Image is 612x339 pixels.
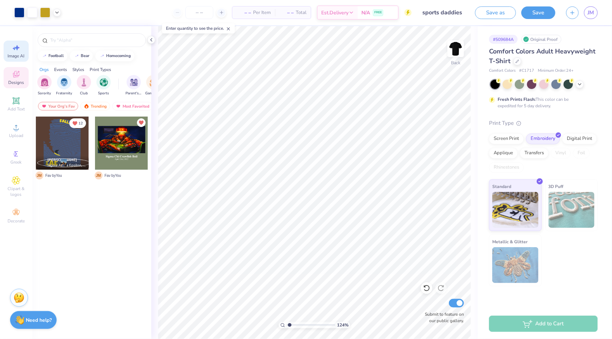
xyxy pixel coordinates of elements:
[489,68,516,74] span: Comfort Colors
[549,192,595,228] img: 3D Puff
[521,6,555,19] button: Save
[106,54,131,58] div: homecoming
[4,186,29,197] span: Clipart & logos
[11,159,22,165] span: Greek
[137,118,146,127] button: Unlike
[56,91,72,96] span: Fraternity
[60,78,68,86] img: Fraternity Image
[489,148,518,159] div: Applique
[492,247,539,283] img: Metallic & Glitter
[489,119,598,127] div: Print Type
[100,78,108,86] img: Sports Image
[42,54,47,58] img: trend_line.gif
[69,118,86,128] button: Unlike
[105,173,121,178] span: Fav by You
[125,75,142,96] button: filter button
[584,6,598,19] a: JM
[39,66,49,73] div: Orgs
[47,157,77,163] span: [PERSON_NAME]
[46,173,62,178] span: Fav by You
[573,148,590,159] div: Foil
[81,54,90,58] div: bear
[150,78,158,86] img: Game Day Image
[54,66,67,73] div: Events
[38,91,51,96] span: Sorority
[296,9,307,17] span: Total
[417,5,470,20] input: Untitled Design
[549,183,564,190] span: 3D Puff
[47,163,86,168] span: Sigma Alpha Epsilon, [GEOGRAPHIC_DATA][US_STATE]
[99,54,105,58] img: trend_line.gif
[489,133,524,144] div: Screen Print
[80,78,88,86] img: Club Image
[451,60,460,66] div: Back
[145,75,162,96] div: filter for Game Day
[90,66,111,73] div: Print Types
[112,102,153,110] div: Most Favorited
[56,75,72,96] div: filter for Fraternity
[538,68,574,74] span: Minimum Order: 24 +
[80,102,110,110] div: Trending
[8,53,25,59] span: Image AI
[253,9,271,17] span: Per Item
[9,133,23,138] span: Upload
[321,9,348,17] span: Est. Delivery
[162,23,235,33] div: Enter quantity to see the price.
[80,91,88,96] span: Club
[79,122,83,125] span: 12
[519,68,534,74] span: # C1717
[185,6,213,19] input: – –
[41,104,47,109] img: most_fav.gif
[562,133,597,144] div: Digital Print
[279,9,294,17] span: – –
[77,75,91,96] div: filter for Club
[8,106,25,112] span: Add Text
[526,133,560,144] div: Embroidery
[95,51,134,61] button: homecoming
[475,6,516,19] button: Save as
[337,322,348,328] span: 124 %
[56,75,72,96] button: filter button
[145,91,162,96] span: Game Day
[130,78,138,86] img: Parent's Weekend Image
[145,75,162,96] button: filter button
[421,311,464,324] label: Submit to feature on our public gallery.
[498,96,586,109] div: This color can be expedited for 5 day delivery.
[95,171,103,179] span: J M
[70,51,93,61] button: bear
[449,42,463,56] img: Back
[237,9,251,17] span: – –
[96,75,111,96] div: filter for Sports
[96,75,111,96] button: filter button
[84,104,89,109] img: trending.gif
[374,10,382,15] span: FREE
[125,75,142,96] div: filter for Parent's Weekend
[38,102,78,110] div: Your Org's Fav
[489,35,518,44] div: # 509684A
[492,238,528,245] span: Metallic & Glitter
[49,54,64,58] div: football
[551,148,571,159] div: Vinyl
[49,37,141,44] input: Try "Alpha"
[492,192,539,228] img: Standard
[115,104,121,109] img: most_fav.gif
[72,66,84,73] div: Styles
[492,183,511,190] span: Standard
[521,35,561,44] div: Original Proof
[35,171,43,179] span: J M
[98,91,109,96] span: Sports
[37,75,52,96] button: filter button
[8,218,25,224] span: Decorate
[41,78,49,86] img: Sorority Image
[361,9,370,17] span: N/A
[26,317,52,324] strong: Need help?
[489,47,596,65] span: Comfort Colors Adult Heavyweight T-Shirt
[74,54,80,58] img: trend_line.gif
[125,91,142,96] span: Parent's Weekend
[498,96,536,102] strong: Fresh Prints Flash:
[37,75,52,96] div: filter for Sorority
[38,51,67,61] button: football
[77,75,91,96] button: filter button
[8,80,24,85] span: Designs
[489,162,524,173] div: Rhinestones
